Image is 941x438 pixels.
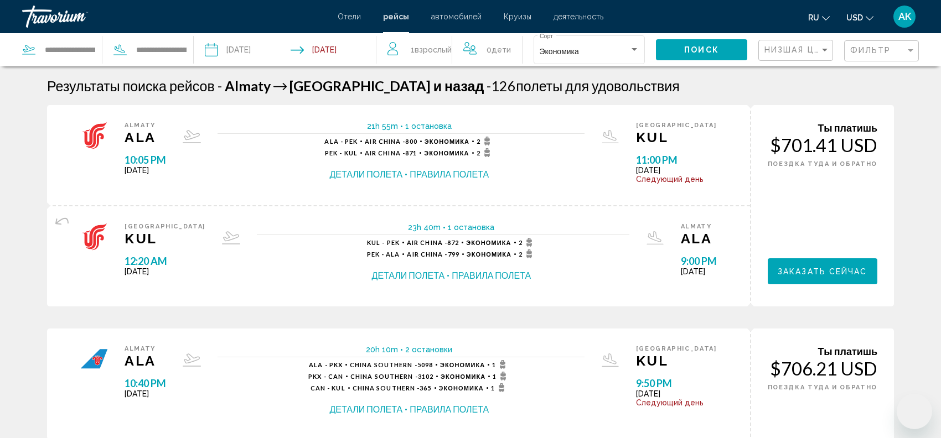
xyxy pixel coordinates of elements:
span: CAN - KUL [311,384,345,392]
span: Экономика [425,138,469,145]
span: ALA [125,352,166,369]
span: [GEOGRAPHIC_DATA] [289,77,431,94]
span: Air China - [407,239,447,246]
span: Экономика [440,361,485,368]
span: KUL [636,129,717,145]
span: KUL [125,230,205,247]
span: 23h 40m [408,223,441,232]
span: Almaty [225,77,271,94]
span: 5098 [350,361,433,368]
span: 1 остановка [405,122,452,131]
button: Правила полета [410,403,489,415]
span: ALA [681,230,717,247]
span: - [218,77,222,94]
span: [DATE] [681,267,717,276]
h1: Результаты поиска рейсов [47,77,215,94]
span: 0 [487,42,511,58]
span: ALA [125,129,166,145]
span: ПОЕЗДКА ТУДА И ОБРАТНО [768,160,877,168]
span: Дети [492,45,511,54]
span: Поиск [684,46,719,55]
span: 126 [487,77,516,94]
button: Правила полета [410,168,489,180]
span: 9:00 PM [681,255,717,267]
span: 20h 10m [366,345,398,354]
button: Filter [844,40,919,62]
span: 871 [365,149,417,157]
span: ALA - PKX [309,361,343,368]
span: Almaty [125,345,166,352]
span: 9:50 PM [636,377,717,389]
button: Правила полета [452,269,531,281]
span: Следующий день [636,398,717,407]
button: Детали полета [330,403,403,415]
span: ru [808,13,819,22]
span: AK [898,11,911,22]
span: [GEOGRAPHIC_DATA] [636,122,717,129]
div: $701.41 USD [768,134,877,156]
span: [DATE] [125,166,166,175]
button: Детали полета [372,269,445,281]
span: 21h 55m [367,122,398,131]
span: Заказать сейчас [778,267,867,276]
span: KUL [636,352,717,369]
span: Almaty [125,122,166,129]
a: автомобилей [431,12,482,21]
span: 10:05 PM [125,154,166,166]
a: деятельность [554,12,603,21]
button: Заказать сейчас [768,258,877,284]
span: 3102 [350,373,433,380]
span: 2 остановки [405,345,452,354]
span: China Southern - [353,384,420,392]
span: [GEOGRAPHIC_DATA] [125,223,205,230]
div: $706.21 USD [768,357,877,379]
iframe: Кнопка запуска окна обмена сообщениями [897,394,932,429]
a: рейсы [383,12,409,21]
button: Детали полета [330,168,403,180]
span: Экономика [540,47,579,56]
button: Change language [808,9,830,25]
span: PKX - CAN [308,373,343,380]
span: Экономика [467,251,511,258]
span: и назад [433,77,484,94]
a: Travorium [22,6,327,28]
span: PEK - KUL [325,149,358,157]
span: [DATE] [636,166,717,175]
span: ALA - PEK [324,138,358,145]
span: Air China - [365,149,405,157]
div: Ты платишь [768,122,877,134]
span: Следующий день [636,175,717,184]
span: [GEOGRAPHIC_DATA] [636,345,717,352]
span: KUL - PEK [367,239,400,246]
span: China Southern - [350,373,418,380]
a: Отели [338,12,361,21]
button: Return date: Oct 31, 2025 [291,33,337,66]
span: 1 [492,360,509,369]
span: 1 остановка [448,223,494,232]
mat-select: Sort by [764,46,830,55]
a: Заказать сейчас [768,264,877,276]
span: Almaty [681,223,717,230]
span: Экономика [439,384,484,392]
span: 365 [353,384,432,392]
span: 11:00 PM [636,154,717,166]
span: USD [846,13,863,22]
span: полеты для удовольствия [516,77,680,94]
a: Круизы [504,12,531,21]
span: 799 [407,251,459,258]
span: 1 [411,42,452,58]
span: 800 [365,138,417,145]
button: Travelers: 1 adult, 0 children [376,33,522,66]
span: 872 [407,239,459,246]
button: Поиск [656,39,747,60]
span: Экономика [441,373,485,380]
span: [DATE] [125,267,205,276]
span: Air China - [365,138,405,145]
span: Взрослый [415,45,452,54]
span: 10:40 PM [125,377,166,389]
span: Air China - [407,251,447,258]
span: 1 [493,372,510,380]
